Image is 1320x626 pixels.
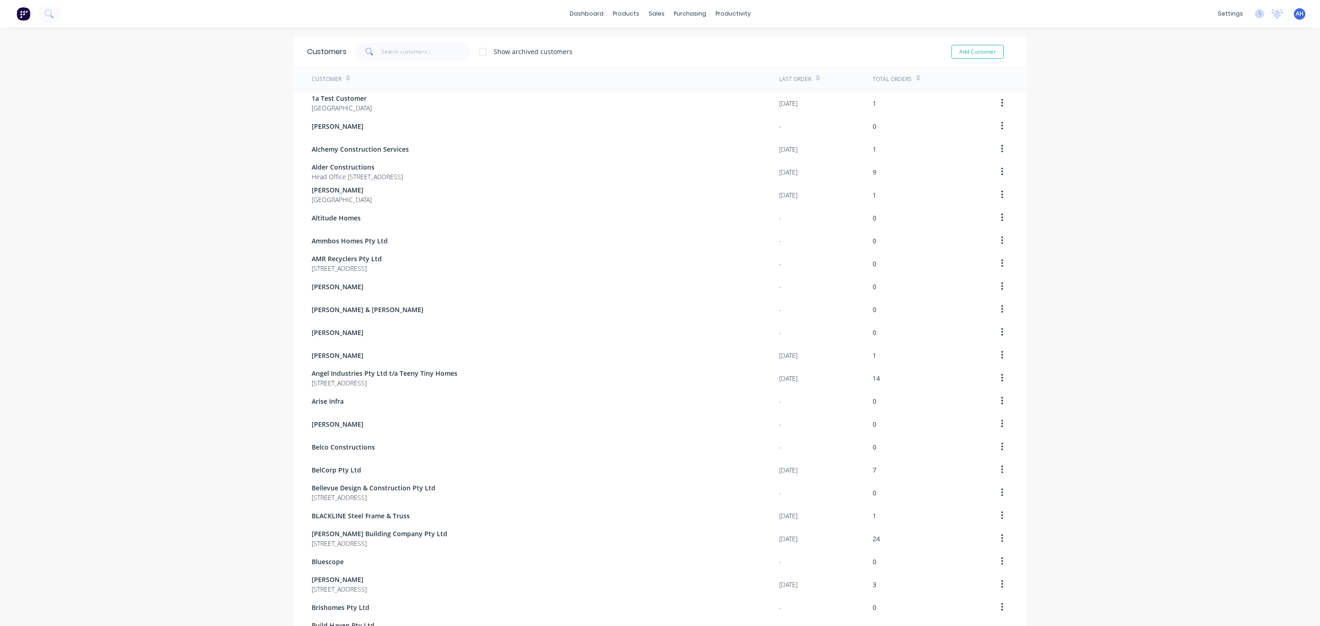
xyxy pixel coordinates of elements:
div: 0 [873,305,876,314]
span: Arise Infra [312,396,344,406]
div: [DATE] [779,465,797,475]
div: Last Order [779,75,811,83]
span: [PERSON_NAME] [312,282,363,291]
span: [STREET_ADDRESS] [312,538,447,548]
span: Bluescope [312,557,344,566]
span: [PERSON_NAME] [312,575,367,584]
span: Bellevue Design & Construction Pty Ltd [312,483,435,493]
div: Show archived customers [494,47,572,56]
div: - [779,488,781,498]
div: productivity [711,7,755,21]
div: 0 [873,328,876,337]
span: [PERSON_NAME] [312,351,363,360]
div: [DATE] [779,534,797,544]
div: 0 [873,396,876,406]
div: 0 [873,488,876,498]
div: - [779,282,781,291]
div: settings [1213,7,1248,21]
div: [DATE] [779,167,797,177]
span: [GEOGRAPHIC_DATA] [312,103,372,113]
span: AH [1296,10,1303,18]
span: [PERSON_NAME] [312,121,363,131]
div: 0 [873,213,876,223]
div: - [779,121,781,131]
div: 1 [873,144,876,154]
span: Alder Constructions [312,162,403,172]
div: sales [644,7,669,21]
div: 0 [873,557,876,566]
span: Belco Constructions [312,442,375,452]
img: Factory [16,7,30,21]
span: [PERSON_NAME] [312,419,363,429]
div: purchasing [669,7,711,21]
div: 1 [873,99,876,108]
div: [DATE] [779,580,797,589]
div: 14 [873,373,880,383]
div: [DATE] [779,373,797,383]
div: Customers [307,46,346,57]
span: [GEOGRAPHIC_DATA] [312,195,372,204]
div: [DATE] [779,99,797,108]
span: AMR Recyclers Pty Ltd [312,254,382,264]
div: 7 [873,465,876,475]
div: products [608,7,644,21]
div: [DATE] [779,144,797,154]
div: 24 [873,534,880,544]
div: 1 [873,351,876,360]
button: Add Customer [951,45,1004,59]
span: [PERSON_NAME] [312,185,372,195]
span: BelCorp Pty Ltd [312,465,361,475]
span: 1a Test Customer [312,93,372,103]
div: 0 [873,121,876,131]
div: - [779,396,781,406]
div: - [779,603,781,612]
span: [PERSON_NAME] & [PERSON_NAME] [312,305,423,314]
div: 9 [873,167,876,177]
a: dashboard [565,7,608,21]
span: Brishomes Pty Ltd [312,603,369,612]
div: 0 [873,282,876,291]
span: [PERSON_NAME] [312,328,363,337]
span: [STREET_ADDRESS] [312,378,457,388]
input: Search customers... [381,43,471,61]
div: 3 [873,580,876,589]
div: - [779,557,781,566]
span: [PERSON_NAME] Building Company Pty Ltd [312,529,447,538]
span: Altitude Homes [312,213,361,223]
div: 0 [873,442,876,452]
div: 0 [873,603,876,612]
div: - [779,328,781,337]
span: Angel Industries Pty Ltd t/a Teeny Tiny Homes [312,368,457,378]
span: [STREET_ADDRESS] [312,264,382,273]
span: [STREET_ADDRESS] [312,493,435,502]
div: [DATE] [779,511,797,521]
span: [STREET_ADDRESS] [312,584,367,594]
span: Alchemy Construction Services [312,144,409,154]
div: 0 [873,419,876,429]
div: 1 [873,190,876,200]
div: - [779,305,781,314]
div: - [779,259,781,269]
span: Head Office [STREET_ADDRESS] [312,172,403,181]
div: - [779,419,781,429]
span: BLACKLINE Steel Frame & Truss [312,511,410,521]
div: 1 [873,511,876,521]
div: Total Orders [873,75,912,83]
div: [DATE] [779,190,797,200]
div: 0 [873,236,876,246]
div: - [779,442,781,452]
div: Customer [312,75,341,83]
div: 0 [873,259,876,269]
div: [DATE] [779,351,797,360]
div: - [779,213,781,223]
div: - [779,236,781,246]
span: Ammbos Homes Pty Ltd [312,236,388,246]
